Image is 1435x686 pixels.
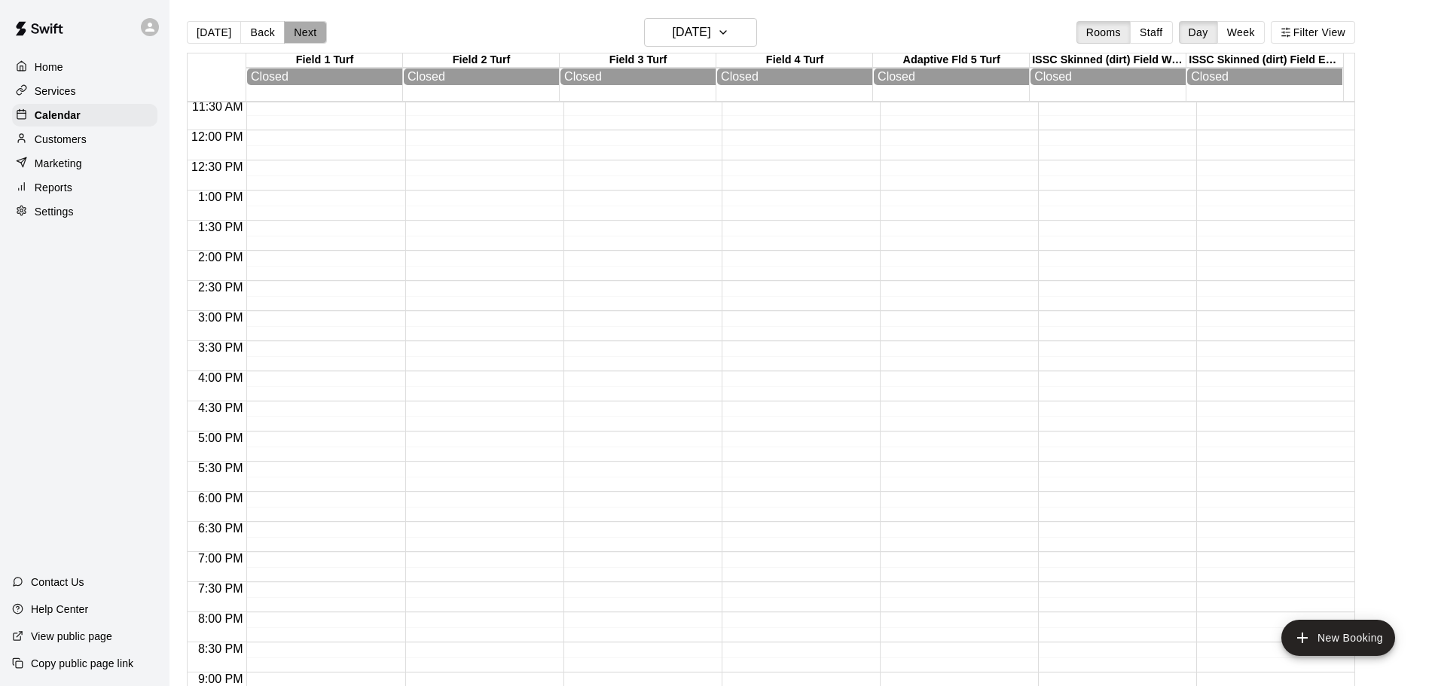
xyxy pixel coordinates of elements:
[194,492,247,505] span: 6:00 PM
[716,53,873,68] div: Field 4 Turf
[194,612,247,625] span: 8:00 PM
[560,53,716,68] div: Field 3 Turf
[31,602,88,617] p: Help Center
[403,53,560,68] div: Field 2 Turf
[194,221,247,233] span: 1:30 PM
[1281,620,1395,656] button: add
[251,70,398,84] div: Closed
[12,104,157,127] a: Calendar
[35,59,63,75] p: Home
[408,70,555,84] div: Closed
[12,80,157,102] a: Services
[1030,53,1186,68] div: ISSC Skinned (dirt) Field West
[194,401,247,414] span: 4:30 PM
[644,18,757,47] button: [DATE]
[246,53,403,68] div: Field 1 Turf
[194,552,247,565] span: 7:00 PM
[194,371,247,384] span: 4:00 PM
[35,132,87,147] p: Customers
[12,152,157,175] a: Marketing
[188,160,246,173] span: 12:30 PM
[35,108,81,123] p: Calendar
[1076,21,1131,44] button: Rooms
[1186,53,1343,68] div: ISSC Skinned (dirt) Field East
[31,629,112,644] p: View public page
[188,100,247,113] span: 11:30 AM
[188,130,246,143] span: 12:00 PM
[721,70,869,84] div: Closed
[194,462,247,474] span: 5:30 PM
[878,70,1025,84] div: Closed
[12,176,157,199] a: Reports
[31,575,84,590] p: Contact Us
[194,281,247,294] span: 2:30 PM
[194,341,247,354] span: 3:30 PM
[1034,70,1182,84] div: Closed
[31,656,133,671] p: Copy public page link
[1217,21,1265,44] button: Week
[194,251,247,264] span: 2:00 PM
[194,431,247,444] span: 5:00 PM
[194,642,247,655] span: 8:30 PM
[194,582,247,595] span: 7:30 PM
[673,22,711,43] h6: [DATE]
[1271,21,1355,44] button: Filter View
[564,70,712,84] div: Closed
[1179,21,1218,44] button: Day
[12,56,157,78] a: Home
[194,522,247,535] span: 6:30 PM
[240,21,285,44] button: Back
[194,672,247,685] span: 9:00 PM
[35,84,76,99] p: Services
[194,191,247,203] span: 1:00 PM
[1191,70,1339,84] div: Closed
[1130,21,1173,44] button: Staff
[194,311,247,324] span: 3:00 PM
[35,204,74,219] p: Settings
[35,180,72,195] p: Reports
[187,21,241,44] button: [DATE]
[12,128,157,151] a: Customers
[35,156,82,171] p: Marketing
[284,21,326,44] button: Next
[873,53,1030,68] div: Adaptive Fld 5 Turf
[12,200,157,223] a: Settings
